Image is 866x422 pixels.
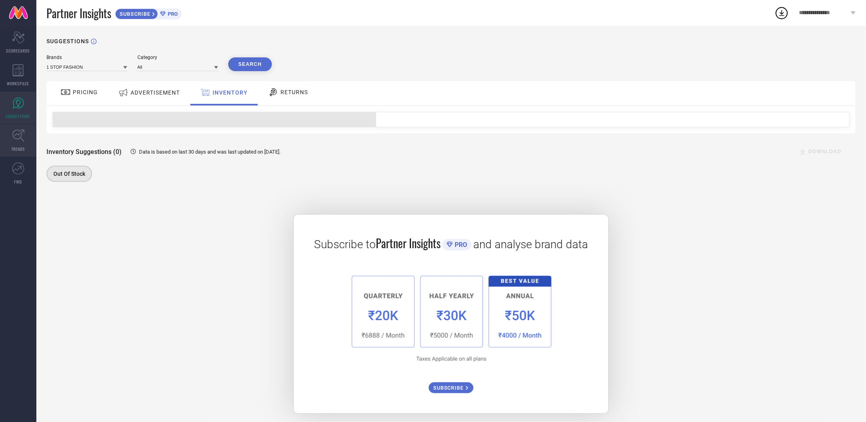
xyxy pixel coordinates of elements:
[46,148,122,156] span: Inventory Suggestions (0)
[453,241,468,249] span: PRO
[314,238,376,251] span: Subscribe to
[376,235,440,251] span: Partner Insights
[15,179,22,185] span: FWD
[139,149,280,155] span: Data is based on last 30 days and was last updated on [DATE] .
[46,38,89,44] h1: SUGGESTIONS
[11,146,25,152] span: TRENDS
[131,89,180,96] span: ADVERTISEMENT
[6,48,30,54] span: SCORECARDS
[6,113,31,119] span: SUGGESTIONS
[433,385,466,391] span: SUBSCRIBE
[166,11,178,17] span: PRO
[7,80,29,87] span: WORKSPACE
[53,171,85,177] span: Out Of Stock
[429,376,474,393] a: SUBSCRIBE
[137,55,218,60] div: Category
[116,11,152,17] span: SUBSCRIBE
[474,238,588,251] span: and analyse brand data
[115,6,182,19] a: SUBSCRIBEPRO
[343,268,560,368] img: 1a6fb96cb29458d7132d4e38d36bc9c7.png
[46,5,111,21] span: Partner Insights
[280,89,308,95] span: RETURNS
[228,57,272,71] button: Search
[73,89,98,95] span: PRICING
[46,55,127,60] div: Brands
[775,6,789,20] div: Open download list
[213,89,248,96] span: INVENTORY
